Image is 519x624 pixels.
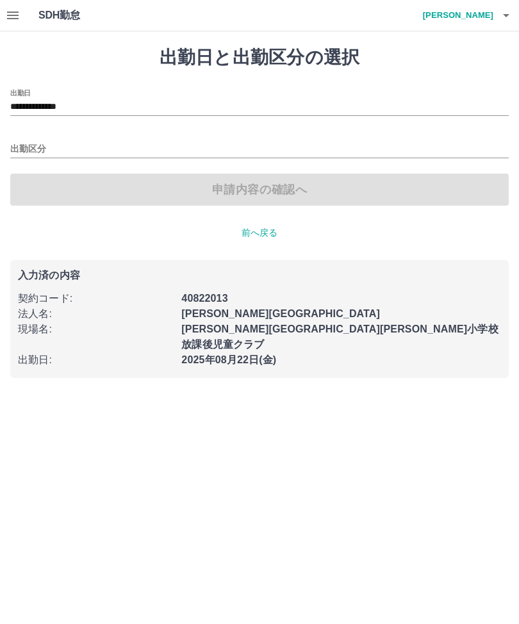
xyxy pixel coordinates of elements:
p: 契約コード : [18,291,174,306]
p: 前へ戻る [10,226,509,240]
b: [PERSON_NAME][GEOGRAPHIC_DATA] [181,308,380,319]
p: 出勤日 : [18,352,174,368]
b: 2025年08月22日(金) [181,354,276,365]
b: [PERSON_NAME][GEOGRAPHIC_DATA][PERSON_NAME]小学校放課後児童クラブ [181,324,498,350]
p: 現場名 : [18,322,174,337]
b: 40822013 [181,293,227,304]
label: 出勤日 [10,88,31,97]
h1: 出勤日と出勤区分の選択 [10,47,509,69]
p: 入力済の内容 [18,270,501,281]
p: 法人名 : [18,306,174,322]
